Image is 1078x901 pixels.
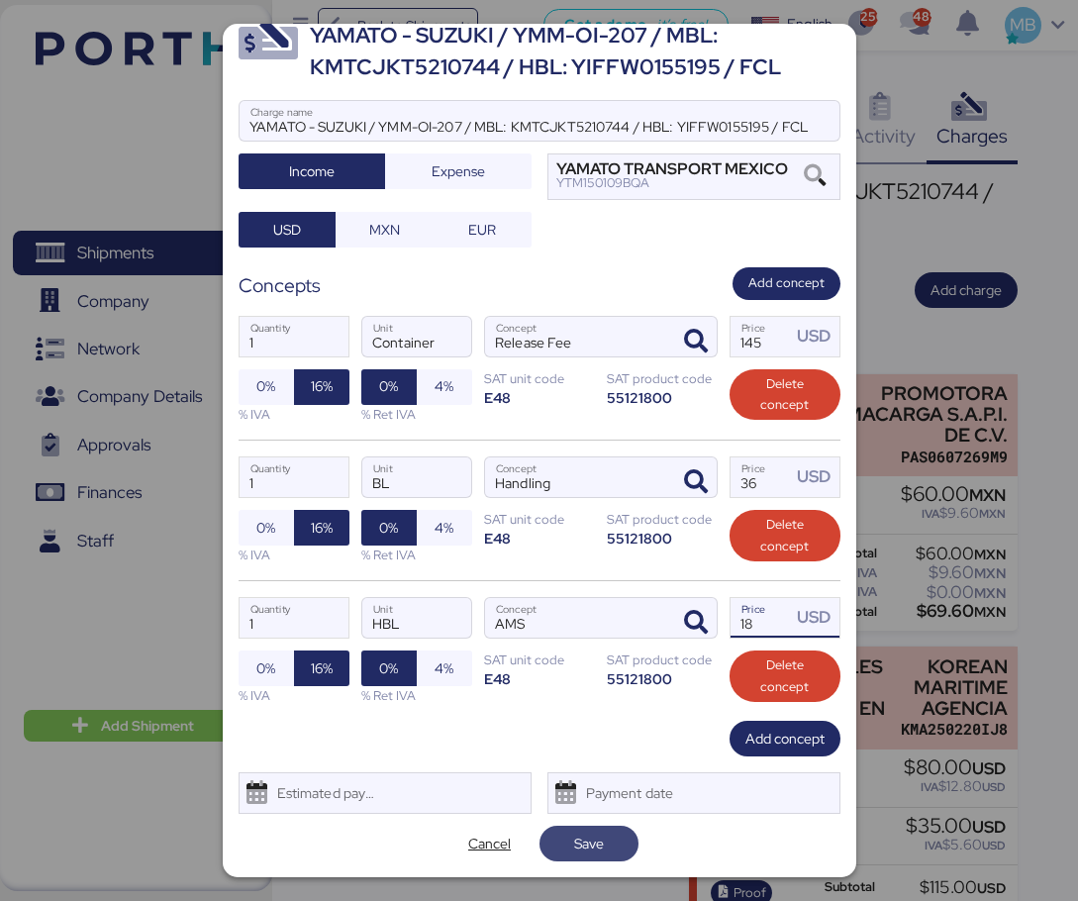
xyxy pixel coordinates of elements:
[256,516,275,540] span: 0%
[239,546,349,564] div: % IVA
[435,656,453,680] span: 4%
[607,510,718,529] div: SAT product code
[361,369,417,405] button: 0%
[484,651,595,669] div: SAT unit code
[745,514,825,557] span: Delete concept
[417,510,472,546] button: 4%
[379,374,398,398] span: 0%
[273,218,301,242] span: USD
[797,324,838,349] div: USD
[574,832,604,855] span: Save
[484,369,595,388] div: SAT unit code
[385,153,532,189] button: Expense
[362,317,471,356] input: Unit
[362,457,471,497] input: Unit
[556,176,788,190] div: YTM150109BQA
[607,651,718,669] div: SAT product code
[289,159,335,183] span: Income
[468,832,511,855] span: Cancel
[733,267,840,300] button: Add concept
[361,686,472,705] div: % Ret IVA
[484,510,595,529] div: SAT unit code
[745,654,825,698] span: Delete concept
[731,317,792,356] input: Price
[294,651,349,686] button: 16%
[361,546,472,564] div: % Ret IVA
[239,369,294,405] button: 0%
[311,374,333,398] span: 16%
[731,598,792,638] input: Price
[256,656,275,680] span: 0%
[311,516,333,540] span: 16%
[294,369,349,405] button: 16%
[240,598,348,638] input: Quantity
[745,373,825,417] span: Delete concept
[607,388,718,407] div: 55121800
[239,271,321,300] div: Concepts
[607,669,718,688] div: 55121800
[239,405,349,424] div: % IVA
[369,218,400,242] span: MXN
[239,153,385,189] button: Income
[434,212,532,248] button: EUR
[239,686,349,705] div: % IVA
[417,651,472,686] button: 4%
[485,598,669,638] input: Concept
[797,464,838,489] div: USD
[730,369,840,421] button: Delete concept
[731,457,792,497] input: Price
[556,162,788,176] div: YAMATO TRANSPORT MEXICO
[485,317,669,356] input: Concept
[256,374,275,398] span: 0%
[362,598,471,638] input: Unit
[675,321,717,362] button: ConceptConcept
[441,826,539,861] button: Cancel
[379,656,398,680] span: 0%
[240,101,839,141] input: Charge name
[435,374,453,398] span: 4%
[435,516,453,540] span: 4%
[379,516,398,540] span: 0%
[294,510,349,546] button: 16%
[361,405,472,424] div: % Ret IVA
[417,369,472,405] button: 4%
[484,388,595,407] div: E48
[675,602,717,644] button: ConceptConcept
[730,651,840,702] button: Delete concept
[432,159,485,183] span: Expense
[336,212,434,248] button: MXN
[675,461,717,503] button: ConceptConcept
[239,212,337,248] button: USD
[797,605,838,630] div: USD
[484,529,595,548] div: E48
[240,317,348,356] input: Quantity
[468,218,496,242] span: EUR
[485,457,669,497] input: Concept
[361,510,417,546] button: 0%
[607,369,718,388] div: SAT product code
[239,651,294,686] button: 0%
[361,651,417,686] button: 0%
[748,272,825,294] span: Add concept
[484,669,595,688] div: E48
[607,529,718,548] div: 55121800
[730,721,840,756] button: Add concept
[239,510,294,546] button: 0%
[745,727,825,751] span: Add concept
[539,826,638,861] button: Save
[240,457,348,497] input: Quantity
[311,656,333,680] span: 16%
[730,510,840,561] button: Delete concept
[310,20,840,84] div: YAMATO - SUZUKI / YMM-OI-207 / MBL: KMTCJKT5210744 / HBL: YIFFW0155195 / FCL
